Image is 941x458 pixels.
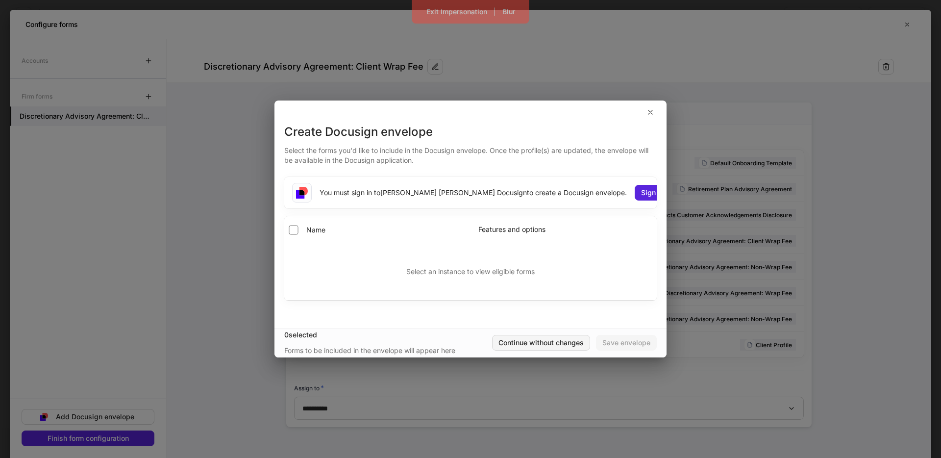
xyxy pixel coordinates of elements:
div: Sign in [641,189,664,196]
button: Sign in [635,185,670,201]
div: Blur [502,8,515,15]
div: Exit Impersonation [426,8,487,15]
th: Features and options [470,216,657,243]
div: 0 selected [284,330,492,340]
button: Continue without changes [492,335,590,351]
div: Select the forms you'd like to include in the Docusign envelope. Once the profile(s) are updated,... [284,140,657,165]
div: You must sign in to [PERSON_NAME] [PERSON_NAME] Docusign to create a Docusign envelope. [320,188,627,198]
div: Forms to be included in the envelope will appear here [284,346,455,356]
p: Select an instance to view eligible forms [406,267,535,277]
span: Name [306,225,325,235]
div: Continue without changes [498,339,584,346]
div: Create Docusign envelope [284,124,657,140]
